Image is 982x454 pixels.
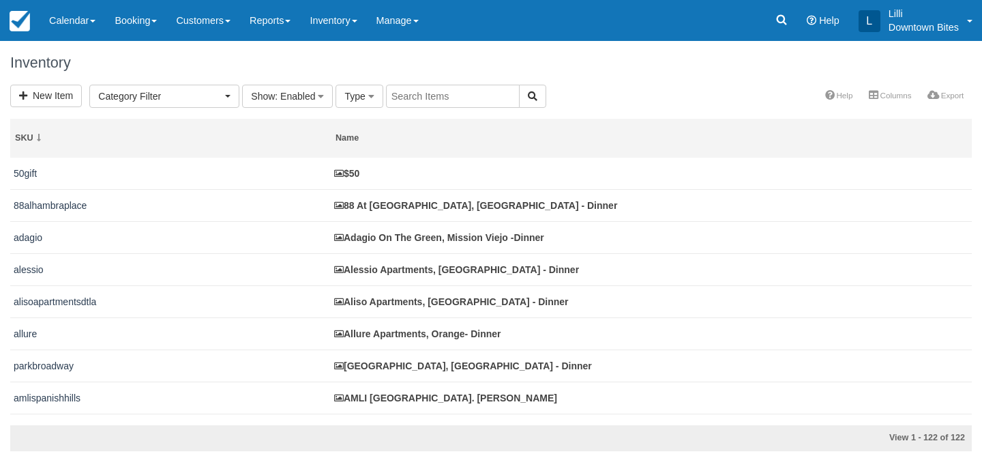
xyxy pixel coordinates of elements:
input: Search Items [386,85,520,108]
td: AMLI Spanish Hills. Camarillo - Dinner [331,382,972,414]
button: Show: Enabled [242,85,333,108]
td: Alessio Apartments, Los Angeles - Dinner [331,253,972,285]
td: adagio [10,221,331,253]
td: 88 At Alhambra Place, Alhambra - Dinner [331,189,972,221]
span: : Enabled [275,91,315,102]
button: Category Filter [89,85,239,108]
span: Show [251,91,275,102]
p: Downtown Bites [889,20,959,34]
td: Adagio On The Green, Mission Viejo -Dinner [331,221,972,253]
a: Adagio On The Green, Mission Viejo -Dinner [334,232,544,243]
td: $50 [331,158,972,190]
div: SKU [15,132,326,144]
td: Aliso Apartments, Los Angeles - Dinner [331,285,972,317]
td: allure [10,317,331,350]
td: Allure Apartments, Orange- Dinner [331,317,972,350]
td: alessio [10,253,331,285]
span: Type [344,91,365,102]
td: 50gift [10,158,331,190]
td: 88alhambraplace [10,189,331,221]
td: aqua [10,414,331,446]
td: AMLI Park Broadway, Long Beach - Dinner [331,350,972,382]
td: amlispanishhills [10,382,331,414]
a: Columns [861,86,919,105]
i: Help [807,16,816,25]
p: Lilli [889,7,959,20]
td: AQUA, Marina Del Rey - Dinner [331,414,972,446]
button: Type [336,85,383,108]
ul: More [817,86,972,107]
td: parkbroadway [10,350,331,382]
span: Category Filter [98,89,222,103]
a: AQUA, [PERSON_NAME] [334,425,457,436]
a: Export [919,86,972,105]
a: 88 At [GEOGRAPHIC_DATA], [GEOGRAPHIC_DATA] - Dinner [334,200,617,211]
a: AMLI [GEOGRAPHIC_DATA]. [PERSON_NAME] [334,393,557,403]
img: checkfront-main-nav-mini-logo.png [10,11,30,31]
div: Name [336,132,968,144]
a: Allure Apartments, Orange- Dinner [334,328,501,339]
h1: Inventory [10,55,972,71]
span: Help [819,15,839,26]
a: New Item [10,85,82,107]
a: $50 [334,168,359,179]
div: L [859,10,880,32]
td: alisoapartmentsdtla [10,285,331,317]
div: View 1 - 122 of 122 [658,432,965,444]
a: Aliso Apartments, [GEOGRAPHIC_DATA] - Dinner [334,296,569,307]
a: Alessio Apartments, [GEOGRAPHIC_DATA] - Dinner [334,264,579,275]
a: Help [817,86,861,105]
a: [GEOGRAPHIC_DATA], [GEOGRAPHIC_DATA] - Dinner [334,360,592,371]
